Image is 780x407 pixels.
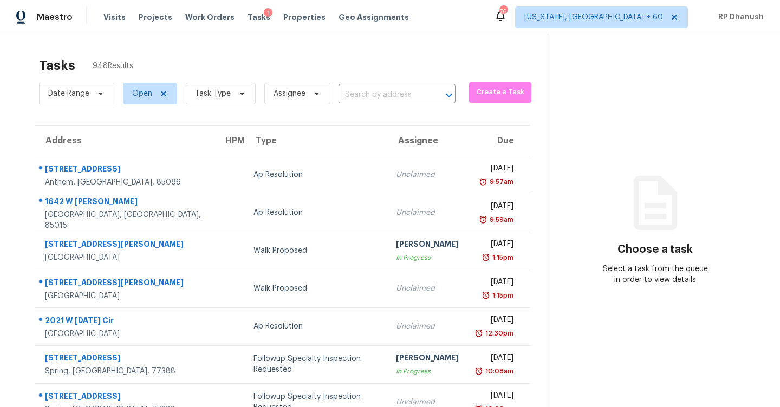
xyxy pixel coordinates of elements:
th: HPM [214,126,245,156]
div: Anthem, [GEOGRAPHIC_DATA], 85086 [45,177,206,188]
div: [STREET_ADDRESS][PERSON_NAME] [45,239,206,252]
th: Due [467,126,530,156]
span: Create a Task [474,86,526,99]
img: Overdue Alarm Icon [479,214,487,225]
img: Overdue Alarm Icon [482,252,490,263]
span: Visits [103,12,126,23]
div: Spring, [GEOGRAPHIC_DATA], 77388 [45,366,206,377]
div: [GEOGRAPHIC_DATA], [GEOGRAPHIC_DATA], 85015 [45,209,206,231]
div: 9:57am [487,176,513,187]
div: [DATE] [476,239,513,252]
div: [PERSON_NAME] [396,352,459,366]
div: [DATE] [476,163,513,176]
div: Walk Proposed [253,283,379,294]
div: 9:59am [487,214,513,225]
div: 1:15pm [490,290,513,301]
span: Properties [283,12,326,23]
span: Assignee [274,88,305,99]
span: [US_STATE], [GEOGRAPHIC_DATA] + 60 [524,12,663,23]
img: Overdue Alarm Icon [482,290,490,301]
div: Ap Resolution [253,207,379,218]
input: Search by address [339,87,425,103]
div: [GEOGRAPHIC_DATA] [45,252,206,263]
div: [GEOGRAPHIC_DATA] [45,329,206,339]
img: Overdue Alarm Icon [474,328,483,339]
span: Tasks [248,14,270,21]
div: 1642 W [PERSON_NAME] [45,196,206,209]
div: [DATE] [476,314,513,328]
div: In Progress [396,366,459,377]
span: Projects [139,12,172,23]
div: Ap Resolution [253,169,379,180]
div: [DATE] [476,277,513,290]
div: Followup Specialty Inspection Requested [253,353,379,375]
div: [GEOGRAPHIC_DATA] [45,291,206,301]
button: Open [441,88,457,103]
div: [STREET_ADDRESS] [45,352,206,366]
div: 1 [264,8,272,19]
span: Work Orders [185,12,235,23]
div: [STREET_ADDRESS] [45,391,206,404]
div: Unclaimed [396,169,459,180]
div: 2021 W [DATE] Cir [45,315,206,329]
button: Create a Task [469,82,531,103]
div: Unclaimed [396,321,459,332]
span: RP Dhanush [714,12,764,23]
span: Geo Assignments [339,12,409,23]
th: Assignee [387,126,467,156]
div: [DATE] [476,201,513,214]
div: [DATE] [476,352,513,366]
img: Overdue Alarm Icon [479,176,487,187]
div: Walk Proposed [253,245,379,256]
div: In Progress [396,252,459,263]
div: Unclaimed [396,207,459,218]
div: [STREET_ADDRESS] [45,163,206,177]
span: Task Type [195,88,231,99]
img: Overdue Alarm Icon [474,366,483,377]
span: Maestro [37,12,73,23]
div: 1:15pm [490,252,513,263]
div: Ap Resolution [253,321,379,332]
div: 768 [499,6,507,17]
div: 10:08am [483,366,513,377]
div: 12:30pm [483,328,513,339]
span: 948 Results [93,61,133,71]
th: Address [35,126,214,156]
h2: Tasks [39,60,75,71]
div: [STREET_ADDRESS][PERSON_NAME] [45,277,206,291]
span: Date Range [48,88,89,99]
div: Unclaimed [396,283,459,294]
th: Type [245,126,387,156]
div: [PERSON_NAME] [396,239,459,252]
div: [DATE] [476,390,513,404]
div: Select a task from the queue in order to view details [602,264,709,285]
h3: Choose a task [617,244,693,255]
span: Open [132,88,152,99]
